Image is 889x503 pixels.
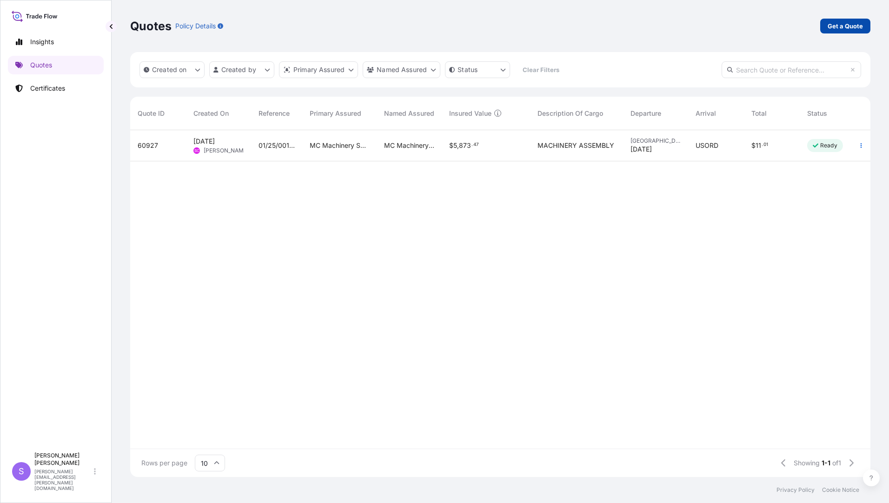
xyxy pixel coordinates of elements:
[204,147,249,154] span: [PERSON_NAME]
[34,469,92,491] p: [PERSON_NAME][EMAIL_ADDRESS][PERSON_NAME][DOMAIN_NAME]
[630,137,681,145] span: [GEOGRAPHIC_DATA]
[30,60,52,70] p: Quotes
[8,79,104,98] a: Certificates
[537,109,603,118] span: Description Of Cargo
[630,145,652,154] span: [DATE]
[384,109,434,118] span: Named Assured
[696,141,718,150] span: USORD
[152,65,187,74] p: Created on
[458,65,478,74] p: Status
[363,61,440,78] button: cargoOwner Filter options
[471,143,473,146] span: .
[194,146,199,155] span: SC
[384,141,434,150] span: MC Machinery Systems, Inc.
[523,65,559,74] p: Clear Filters
[193,109,229,118] span: Created On
[141,458,187,468] span: Rows per page
[8,56,104,74] a: Quotes
[130,19,172,33] p: Quotes
[459,142,471,149] span: 873
[34,452,92,467] p: [PERSON_NAME] [PERSON_NAME]
[515,62,567,77] button: Clear Filters
[175,21,216,31] p: Policy Details
[820,142,837,149] p: Ready
[822,458,830,468] span: 1-1
[449,109,491,118] span: Insured Value
[756,142,761,149] span: 11
[445,61,510,78] button: certificateStatus Filter options
[722,61,861,78] input: Search Quote or Reference...
[221,65,257,74] p: Created by
[293,65,345,74] p: Primary Assured
[139,61,205,78] button: createdOn Filter options
[209,61,274,78] button: createdBy Filter options
[259,109,290,118] span: Reference
[30,37,54,46] p: Insights
[279,61,358,78] button: distributor Filter options
[807,109,827,118] span: Status
[453,142,457,149] span: 5
[820,19,870,33] a: Get a Quote
[473,143,479,146] span: 47
[138,109,165,118] span: Quote ID
[832,458,841,468] span: of 1
[138,141,158,150] span: 60927
[776,486,815,494] a: Privacy Policy
[630,109,661,118] span: Departure
[377,65,427,74] p: Named Assured
[30,84,65,93] p: Certificates
[537,141,614,150] span: MACHINERY ASSEMBLY
[696,109,716,118] span: Arrival
[8,33,104,51] a: Insights
[763,143,768,146] span: 01
[449,142,453,149] span: $
[822,486,859,494] a: Cookie Notice
[310,109,361,118] span: Primary Assured
[259,141,295,150] span: 01/25/00100224
[828,21,863,31] p: Get a Quote
[794,458,820,468] span: Showing
[19,467,24,476] span: S
[751,142,756,149] span: $
[751,109,767,118] span: Total
[310,141,369,150] span: MC Machinery Systems
[193,137,215,146] span: [DATE]
[762,143,763,146] span: .
[457,142,459,149] span: ,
